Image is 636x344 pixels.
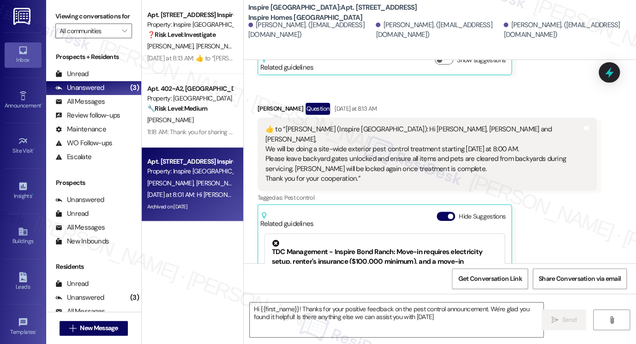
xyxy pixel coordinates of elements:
div: Property: Inspire [GEOGRAPHIC_DATA] [147,166,233,176]
div: [PERSON_NAME] [258,103,597,118]
div: Maintenance [55,125,106,134]
button: New Message [60,321,128,336]
span: • [41,101,42,107]
div: (3) [128,291,141,305]
a: Buildings [5,224,42,249]
div: Related guidelines [260,212,314,229]
i:  [122,27,127,35]
div: Apt. 402~A2, [GEOGRAPHIC_DATA] [147,84,233,94]
div: Property: [GEOGRAPHIC_DATA] [147,94,233,103]
b: Inspire [GEOGRAPHIC_DATA]: Apt. [STREET_ADDRESS] Inspire Homes [GEOGRAPHIC_DATA] [248,3,433,23]
div: Unanswered [55,83,104,93]
span: • [36,327,37,334]
i:  [608,316,615,324]
span: New Message [80,323,118,333]
div: Apt. [STREET_ADDRESS] Inspire Homes [GEOGRAPHIC_DATA] [147,10,233,20]
i:  [69,325,76,332]
span: [PERSON_NAME] [196,42,245,50]
div: All Messages [55,97,105,107]
textarea: Hi {{first_name}}! Thanks for your positive feedback on the pest control announcement. We're glad... [250,302,543,337]
div: Prospects + Residents [46,52,141,62]
div: Tagged as: [258,191,597,204]
label: Hide Suggestions [459,212,505,221]
a: Leads [5,269,42,294]
a: Inbox [5,42,42,67]
div: Residents [46,262,141,272]
a: Site Visit • [5,133,42,158]
button: Send [541,309,586,330]
span: • [32,191,33,198]
div: Archived on [DATE] [146,201,234,213]
span: [PERSON_NAME] [147,116,193,124]
button: Share Conversation via email [533,268,627,289]
button: Get Conversation Link [452,268,528,289]
span: • [33,146,35,153]
div: Property: Inspire [GEOGRAPHIC_DATA] [147,20,233,30]
span: Pest control [284,194,314,202]
div: [PERSON_NAME]. ([EMAIL_ADDRESS][DOMAIN_NAME]) [248,20,374,40]
label: Viewing conversations for [55,9,132,24]
label: Show suggestions [457,55,505,65]
strong: 🔧 Risk Level: Medium [147,104,207,113]
div: ​👍​ to “ [PERSON_NAME] (Inspire [GEOGRAPHIC_DATA]): Hi [PERSON_NAME], [PERSON_NAME] and [PERSON_N... [265,125,582,184]
span: [PERSON_NAME] [147,179,196,187]
div: TDC Management - Inspire Bond Ranch: Move-in requires electricity setup, renter's insurance ($100... [272,239,498,316]
div: All Messages [55,223,105,232]
div: New Inbounds [55,237,109,246]
span: Share Conversation via email [539,274,621,284]
i:  [551,316,558,324]
div: [PERSON_NAME]. ([EMAIL_ADDRESS][DOMAIN_NAME]) [376,20,501,40]
div: Review follow-ups [55,111,120,120]
div: [DATE] at 8:13 AM [332,104,377,113]
div: Unanswered [55,293,104,302]
div: Unread [55,69,89,79]
div: Unread [55,279,89,289]
strong: ❓ Risk Level: Investigate [147,30,216,39]
div: Apt. [STREET_ADDRESS] Inspire Homes [GEOGRAPHIC_DATA] [147,157,233,166]
div: Related guidelines [260,55,314,72]
span: Send [562,315,576,325]
div: (3) [128,81,141,95]
span: Get Conversation Link [458,274,522,284]
div: WO Follow-ups [55,138,112,148]
span: [PERSON_NAME] [147,42,196,50]
div: Unread [55,209,89,219]
div: Prospects [46,178,141,188]
img: ResiDesk Logo [13,8,32,25]
input: All communities [60,24,117,38]
div: Escalate [55,152,91,162]
div: Question [306,103,330,114]
span: [PERSON_NAME] [196,179,242,187]
div: All Messages [55,307,105,316]
a: Insights • [5,178,42,203]
a: Templates • [5,314,42,339]
div: Unanswered [55,195,104,205]
div: [PERSON_NAME]. ([EMAIL_ADDRESS][DOMAIN_NAME]) [504,20,629,40]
